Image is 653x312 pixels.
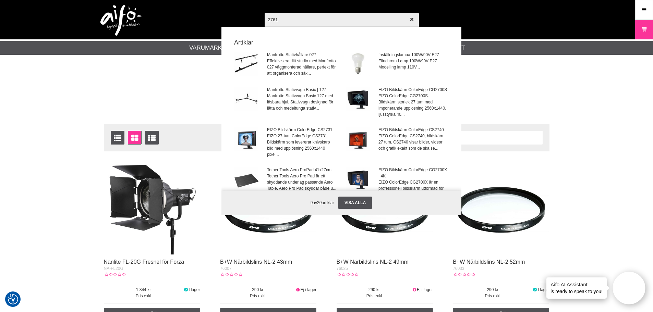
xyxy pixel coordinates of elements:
span: EIZO ColorEdge CG2700X är en professionell bildskärm utformad för fotografer, grafiska formgivare... [378,179,448,198]
span: EIZO Bildskärm ColorEdge CG2700X | 4K [378,167,448,179]
a: Inställningslampa 100W/90V E27Elinchrom Lamp 100W/90V E27 Modelling lamp 110V... [342,48,452,82]
img: cs2740-001.jpg [346,127,370,151]
img: logo.png [100,5,142,36]
span: EIZO Bildskärm ColorEdge CG2700S [378,87,448,93]
button: Samtyckesinställningar [8,293,18,305]
a: Manfrotto Stativhållare 027Effektivisera ditt studio med Manfrotto 027 väggmonterad hållare, perf... [230,48,341,82]
img: cg2700x-001.jpg [346,167,370,191]
a: Manfrotto Stativvagn Basic | 127Manfrotto Stativvagn Basic 127 med låsbara hjul. Stativvagn desig... [230,83,341,122]
img: tt_pdmac15-2.jpg [234,167,258,191]
span: 20 [317,200,322,205]
span: 9 [311,200,313,205]
span: Manfrotto Stativvagn Basic 127 med låsbara hjul. Stativvagn designad för lätta och medeltunga sta... [267,93,337,111]
span: EIZO 27-tum ColorEdge CS2731. Bildskärm som levererar knivskarp bild med upplösning 2560x1440 pix... [267,133,337,158]
span: EIZO ColorEdge CG2700S. Bildskärm storlek 27 tum med imponerande upplösning 2560x1440, ljusstyrka... [378,93,448,117]
span: artiklar [322,200,334,205]
a: Varumärken [189,43,230,52]
strong: Artiklar [230,38,453,47]
img: cs2731-001.jpg [234,127,258,151]
span: av [313,200,317,205]
span: Manfrotto Stativhållare 027 [267,52,337,58]
img: ma-127-001.jpg [234,87,258,111]
span: EIZO Bildskärm ColorEdge CS2740 [378,127,448,133]
span: Inställningslampa 100W/90V E27 [378,52,448,58]
span: Tether Tools Aero Pro Pad är ett skyddande underlag passande Aero Table. Aero Pro Pad skyddar båd... [267,173,337,191]
img: el-23006.jpg [346,52,370,76]
span: Effektivisera ditt studio med Manfrotto 027 väggmonterad hållare, perfekt för att organisera och ... [267,58,337,76]
span: Manfrotto Stativvagn Basic | 127 [267,87,337,93]
a: EIZO Bildskärm ColorEdge CS2740EIZO ColorEdge CS2740, bildskärm 27 tum. CS2740 visar bilder, vide... [342,123,452,162]
img: cg2700s-001.jpg [346,87,370,111]
a: EIZO Bildskärm ColorEdge CG2700X | 4KEIZO ColorEdge CG2700X är en professionell bildskärm utforma... [342,163,452,202]
img: Revisit consent button [8,294,18,304]
a: Tether Tools Aero ProPad 41x27cmTether Tools Aero Pro Pad är ett skyddande underlag passande Aero... [230,163,341,202]
span: EIZO ColorEdge CS2740, bildskärm 27 tum. CS2740 visar bilder, videor och grafik exakt som de ska ... [378,133,448,151]
input: Sök produkter ... [265,8,419,32]
a: Visa alla [338,197,372,209]
span: Tether Tools Aero ProPad 41x27cm [267,167,337,173]
a: EIZO Bildskärm ColorEdge CG2700SEIZO ColorEdge CG2700S. Bildskärm storlek 27 tum med imponerande ... [342,83,452,122]
img: ma027.jpg [234,52,258,76]
span: EIZO Bildskärm ColorEdge CS2731 [267,127,337,133]
a: EIZO Bildskärm ColorEdge CS2731EIZO 27-tum ColorEdge CS2731. Bildskärm som levererar knivskarp bi... [230,123,341,162]
span: Elinchrom Lamp 100W/90V E27 Modelling lamp 110V... [378,58,448,70]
